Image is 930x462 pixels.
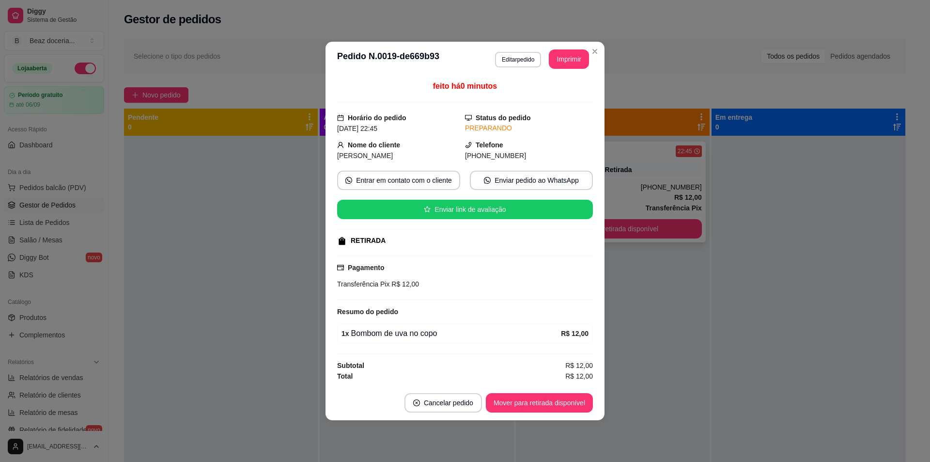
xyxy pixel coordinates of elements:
[348,264,384,271] strong: Pagamento
[337,114,344,121] span: calendar
[337,264,344,271] span: credit-card
[337,125,377,132] span: [DATE] 22:45
[565,371,593,382] span: R$ 12,00
[404,393,482,413] button: close-circleCancelar pedido
[337,142,344,148] span: user
[337,280,389,288] span: Transferência Pix
[413,399,420,406] span: close-circle
[549,49,589,69] button: Imprimir
[337,200,593,219] button: starEnviar link de avaliação
[561,330,589,337] strong: R$ 12,00
[341,328,561,339] div: Bombom de uva no copo
[565,360,593,371] span: R$ 12,00
[465,152,526,159] span: [PHONE_NUMBER]
[389,280,419,288] span: R$ 12,00
[433,82,497,90] span: feito há 0 minutos
[484,177,491,184] span: whats-app
[337,308,398,316] strong: Resumo do pedido
[495,52,541,67] button: Editarpedido
[348,141,400,149] strong: Nome do cliente
[351,236,386,246] div: RETIRADA
[465,123,593,133] div: PREPARANDO
[476,114,531,122] strong: Status do pedido
[476,141,503,149] strong: Telefone
[486,393,593,413] button: Mover para retirada disponível
[337,372,353,380] strong: Total
[345,177,352,184] span: whats-app
[337,362,364,369] strong: Subtotal
[465,142,472,148] span: phone
[424,206,431,213] span: star
[587,44,603,59] button: Close
[337,152,393,159] span: [PERSON_NAME]
[348,114,406,122] strong: Horário do pedido
[337,49,439,69] h3: Pedido N. 0019-de669b93
[337,171,460,190] button: whats-appEntrar em contato com o cliente
[465,114,472,121] span: desktop
[341,330,349,337] strong: 1 x
[470,171,593,190] button: whats-appEnviar pedido ao WhatsApp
